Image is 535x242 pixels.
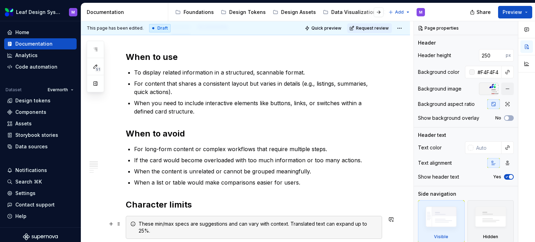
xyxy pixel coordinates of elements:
div: Leaf Design System [16,9,61,16]
a: Storybook stories [4,130,77,141]
a: Documentation [4,38,77,49]
span: Request review [356,25,389,31]
div: Text color [418,144,442,151]
p: px [506,53,511,58]
button: Quick preview [303,23,344,33]
button: Contact support [4,199,77,210]
p: If the card would become overloaded with too much information or too many actions. [134,156,382,164]
p: When a list or table would make comparisons easier for users. [134,178,382,187]
label: No [495,115,501,121]
div: M [71,9,75,15]
div: Contact support [15,201,55,208]
div: Side navigation [418,190,456,197]
div: Design Assets [281,9,316,16]
div: M [419,9,422,15]
span: Evernorth [48,87,68,93]
a: Data Visualization [320,7,379,18]
button: Request review [347,23,392,33]
a: Foundations [172,7,217,18]
a: Assets [4,118,77,129]
div: Show header text [418,173,459,180]
span: Share [476,9,491,16]
div: Header [418,39,436,46]
a: Settings [4,188,77,199]
div: Analytics [15,52,38,59]
button: Preview [498,6,532,18]
strong: When to avoid [126,128,185,139]
div: Dataset [6,87,22,93]
img: 6e787e26-f4c0-4230-8924-624fe4a2d214.png [5,8,13,16]
p: For long-form content or complex workflows that require multiple steps. [134,145,382,153]
div: Header text [418,132,446,139]
div: Components [15,109,46,116]
div: Code automation [15,63,57,70]
span: This page has been edited. [87,25,144,31]
div: Text alignment [418,159,452,166]
div: Header height [418,52,451,59]
input: Auto [475,66,502,78]
div: Design Tokens [229,9,266,16]
h2: Character limits [126,199,382,210]
svg: Supernova Logo [23,233,58,240]
div: Assets [15,120,32,127]
div: Page tree [172,5,385,19]
a: Design tokens [4,95,77,106]
div: Visible [434,234,448,240]
div: Documentation [15,40,53,47]
div: Data sources [15,143,48,150]
div: Draft [149,24,171,32]
a: Analytics [4,50,77,61]
div: Help [15,213,26,220]
span: Preview [503,9,522,16]
button: Evernorth [45,85,77,95]
div: Background image [418,85,462,92]
strong: When to use [126,52,178,62]
label: Yes [493,174,501,180]
input: Auto [479,49,506,62]
div: Background aspect ratio [418,101,475,108]
div: Show background overlay [418,115,479,122]
button: Help [4,211,77,222]
div: Foundations [184,9,214,16]
div: Home [15,29,29,36]
div: Search ⌘K [15,178,42,185]
a: Components [4,107,77,118]
button: Search ⌘K [4,176,77,187]
a: Design Tokens [218,7,269,18]
div: Data Visualization [331,9,376,16]
div: Documentation [87,9,165,16]
p: To display related information in a structured, scannable format. [134,68,382,77]
div: Design tokens [15,97,51,104]
div: Notifications [15,167,47,174]
div: Storybook stories [15,132,58,139]
span: Add [395,9,404,15]
span: Quick preview [311,25,341,31]
p: When you need to include interactive elements like buttons, links, or switches within a defined c... [134,99,382,116]
div: Settings [15,190,36,197]
p: For content that shares a consistent layout but varies in details (e.g., listings, summaries, qui... [134,79,382,96]
input: Auto [473,141,502,154]
a: Code automation [4,61,77,72]
button: Share [466,6,495,18]
a: Design Assets [270,7,319,18]
a: Data sources [4,141,77,152]
p: When the content is unrelated or cannot be grouped meaningfully. [134,167,382,175]
button: Leaf Design SystemM [1,5,79,19]
div: These min/max specs are suggestions and can vary with context. Translated text can expand up to 25%. [139,220,378,234]
button: Notifications [4,165,77,176]
a: Home [4,27,77,38]
div: Background color [418,69,459,76]
span: 51 [95,67,101,72]
button: Add [386,7,412,17]
div: Hidden [483,234,498,240]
